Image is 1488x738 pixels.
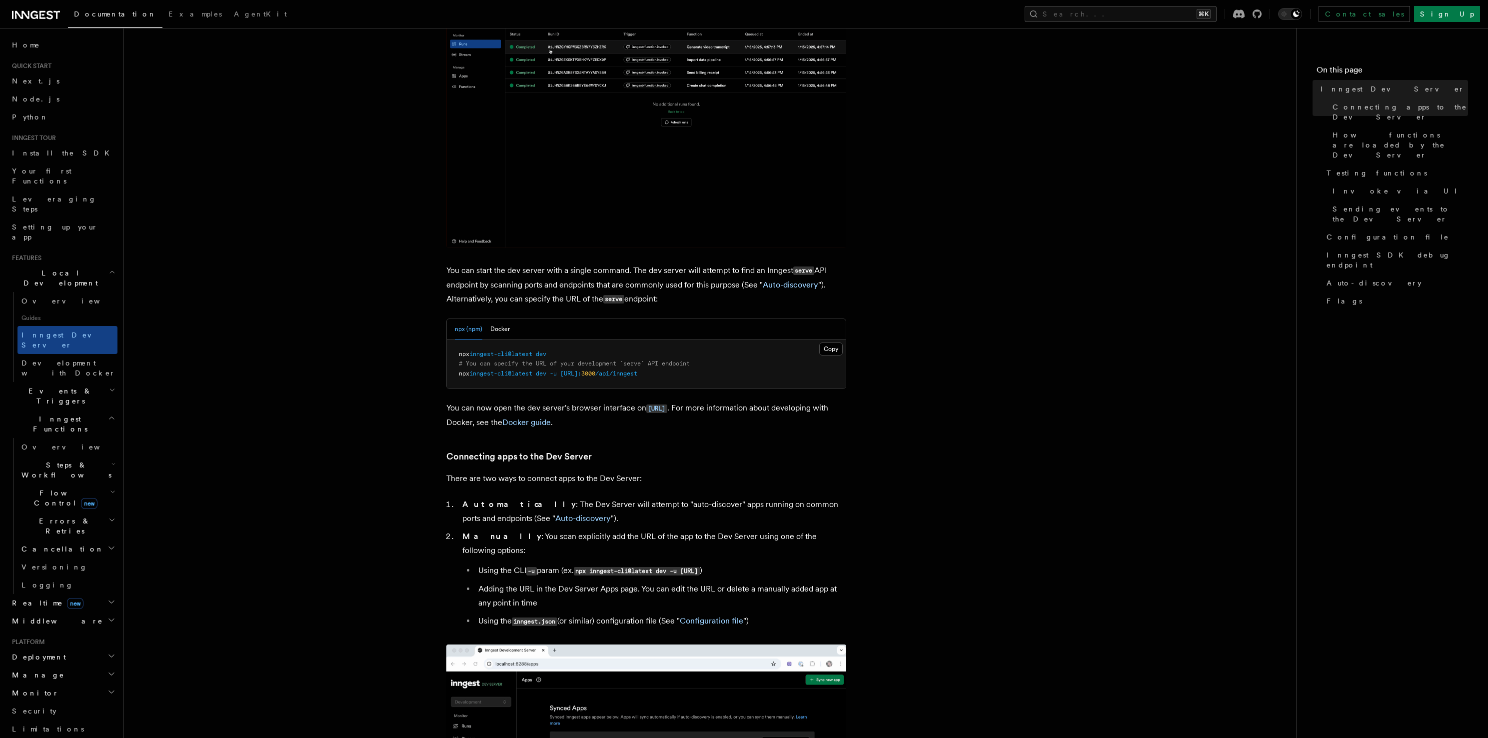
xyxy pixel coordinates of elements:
[8,598,83,608] span: Realtime
[21,331,107,349] span: Inngest Dev Server
[168,10,222,18] span: Examples
[17,544,104,554] span: Cancellation
[446,401,846,429] p: You can now open the dev server's browser interface on . For more information about developing wi...
[12,223,98,241] span: Setting up your app
[17,456,117,484] button: Steps & Workflows
[1327,250,1468,270] span: Inngest SDK debug endpoint
[1327,296,1362,306] span: Flags
[819,342,843,355] button: Copy
[17,488,110,508] span: Flow Control
[8,144,117,162] a: Install the SDK
[8,72,117,90] a: Next.js
[8,648,117,666] button: Deployment
[21,581,73,589] span: Logging
[1329,98,1468,126] a: Connecting apps to the Dev Server
[8,134,56,142] span: Inngest tour
[17,576,117,594] a: Logging
[574,567,700,575] code: npx inngest-cli@latest dev -u [URL]
[8,702,117,720] a: Security
[81,498,97,509] span: new
[536,370,546,377] span: dev
[8,410,117,438] button: Inngest Functions
[1323,292,1468,310] a: Flags
[228,3,293,27] a: AgentKit
[8,652,66,662] span: Deployment
[1323,274,1468,292] a: Auto-discovery
[17,558,117,576] a: Versioning
[1333,130,1468,160] span: How functions are loaded by the Dev Server
[526,567,537,575] code: -u
[1327,278,1422,288] span: Auto-discovery
[1327,232,1449,242] span: Configuration file
[17,540,117,558] button: Cancellation
[21,297,124,305] span: Overview
[475,582,846,610] li: Adding the URL in the Dev Server Apps page. You can edit the URL or delete a manually added app a...
[1329,200,1468,228] a: Sending events to the Dev Server
[8,62,51,70] span: Quick start
[446,471,846,485] p: There are two ways to connect apps to the Dev Server:
[12,167,71,185] span: Your first Functions
[555,513,611,523] a: Auto-discovery
[8,638,45,646] span: Platform
[1317,80,1468,98] a: Inngest Dev Server
[8,670,64,680] span: Manage
[17,484,117,512] button: Flow Controlnew
[446,263,846,306] p: You can start the dev server with a single command. The dev server will attempt to find an Innges...
[8,218,117,246] a: Setting up your app
[67,598,83,609] span: new
[12,149,115,157] span: Install the SDK
[1333,186,1466,196] span: Invoke via UI
[8,108,117,126] a: Python
[536,350,546,357] span: dev
[512,617,557,626] code: inngest.json
[455,319,482,339] button: npx (npm)
[17,438,117,456] a: Overview
[12,195,96,213] span: Leveraging Steps
[17,512,117,540] button: Errors & Retries
[581,370,595,377] span: 3000
[793,266,814,275] code: serve
[1323,164,1468,182] a: Testing functions
[8,612,117,630] button: Middleware
[12,113,48,121] span: Python
[1319,6,1410,22] a: Contact sales
[595,370,637,377] span: /api/inngest
[1329,126,1468,164] a: How functions are loaded by the Dev Server
[459,360,690,367] span: # You can specify the URL of your development `serve` API endpoint
[17,292,117,310] a: Overview
[475,614,846,628] li: Using the (or similar) configuration file (See " ")
[8,438,117,594] div: Inngest Functions
[1414,6,1480,22] a: Sign Up
[462,531,541,541] strong: Manually
[475,563,846,578] li: Using the CLI param (ex. )
[1323,246,1468,274] a: Inngest SDK debug endpoint
[462,499,576,509] strong: Automatically
[680,616,743,625] a: Configuration file
[8,264,117,292] button: Local Development
[8,382,117,410] button: Events & Triggers
[1327,168,1427,178] span: Testing functions
[1333,204,1468,224] span: Sending events to the Dev Server
[12,77,59,85] span: Next.js
[459,370,469,377] span: npx
[21,359,115,377] span: Development with Docker
[560,370,581,377] span: [URL]:
[8,684,117,702] button: Monitor
[8,254,41,262] span: Features
[8,292,117,382] div: Local Development
[8,616,103,626] span: Middleware
[8,666,117,684] button: Manage
[763,280,818,289] a: Auto-discovery
[234,10,287,18] span: AgentKit
[17,354,117,382] a: Development with Docker
[1333,102,1468,122] span: Connecting apps to the Dev Server
[17,516,108,536] span: Errors & Retries
[469,350,532,357] span: inngest-cli@latest
[603,295,624,303] code: serve
[8,190,117,218] a: Leveraging Steps
[1329,182,1468,200] a: Invoke via UI
[490,319,510,339] button: Docker
[459,497,846,525] li: : The Dev Server will attempt to "auto-discover" apps running on common ports and endpoints (See ...
[1317,64,1468,80] h4: On this page
[8,268,109,288] span: Local Development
